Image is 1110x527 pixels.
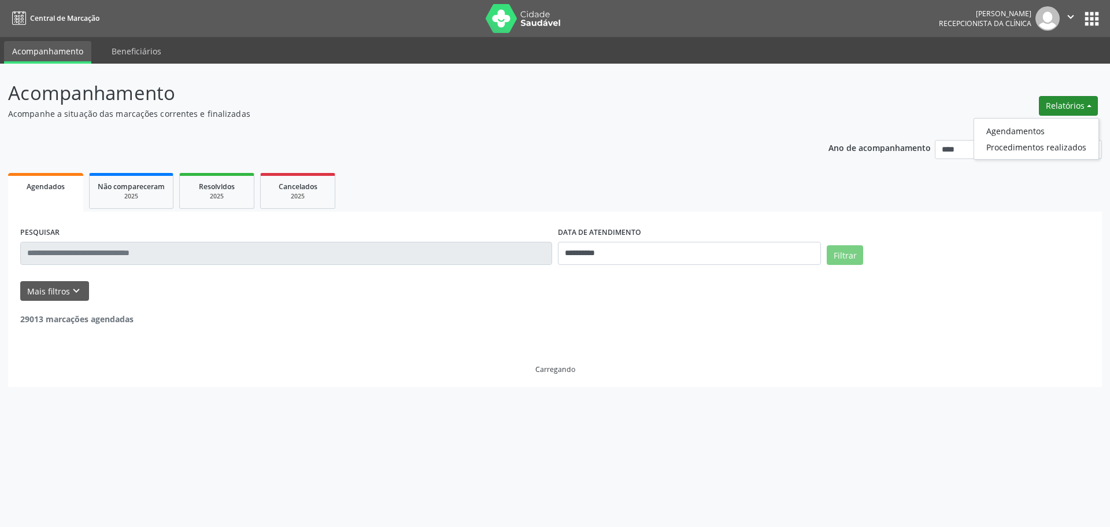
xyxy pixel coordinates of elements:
span: Resolvidos [199,182,235,191]
button: Mais filtroskeyboard_arrow_down [20,281,89,301]
span: Cancelados [279,182,317,191]
p: Ano de acompanhamento [828,140,931,154]
span: Agendados [27,182,65,191]
button: Filtrar [827,245,863,265]
i: keyboard_arrow_down [70,285,83,297]
a: Acompanhamento [4,41,91,64]
div: Carregando [535,364,575,374]
p: Acompanhe a situação das marcações correntes e finalizadas [8,108,774,120]
a: Beneficiários [103,41,169,61]
p: Acompanhamento [8,79,774,108]
label: PESQUISAR [20,224,60,242]
div: 2025 [188,192,246,201]
button: Relatórios [1039,96,1098,116]
div: 2025 [98,192,165,201]
a: Central de Marcação [8,9,99,28]
div: [PERSON_NAME] [939,9,1031,19]
a: Procedimentos realizados [974,139,1098,155]
i:  [1064,10,1077,23]
button:  [1060,6,1082,31]
img: img [1035,6,1060,31]
label: DATA DE ATENDIMENTO [558,224,641,242]
span: Central de Marcação [30,13,99,23]
span: Não compareceram [98,182,165,191]
span: Recepcionista da clínica [939,19,1031,28]
ul: Relatórios [974,118,1099,160]
button: apps [1082,9,1102,29]
a: Agendamentos [974,123,1098,139]
strong: 29013 marcações agendadas [20,314,134,325]
div: 2025 [269,192,327,201]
